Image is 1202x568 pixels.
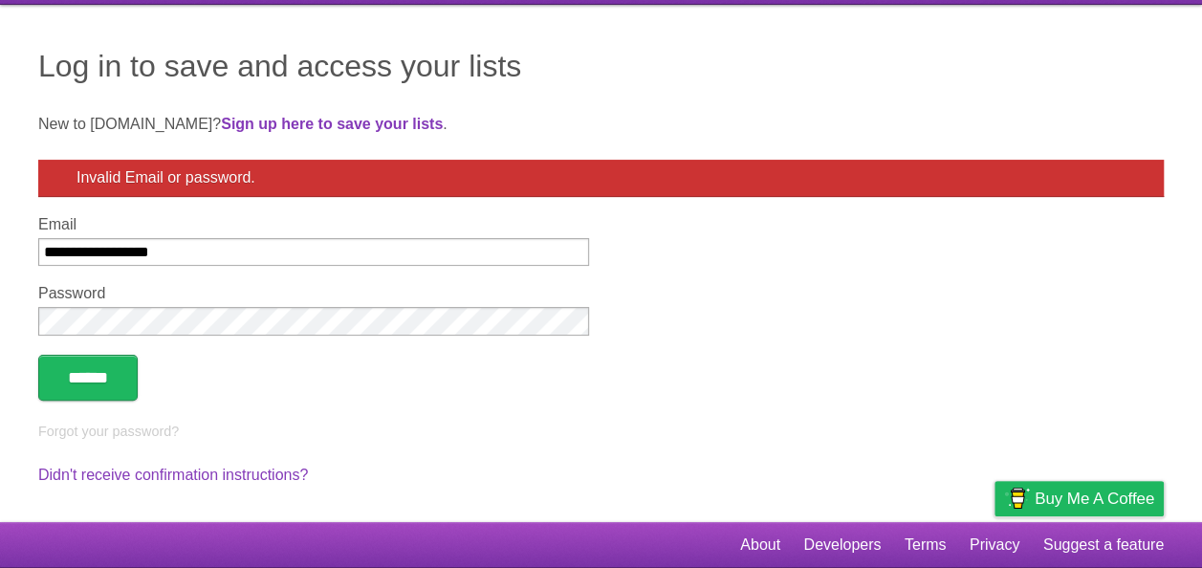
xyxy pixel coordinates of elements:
[905,527,947,563] a: Terms
[994,481,1164,516] a: Buy me a coffee
[1035,482,1154,515] span: Buy me a coffee
[38,113,1164,136] p: New to [DOMAIN_NAME]? .
[1043,527,1164,563] a: Suggest a feature
[38,467,308,483] a: Didn't receive confirmation instructions?
[740,527,780,563] a: About
[38,424,179,439] a: Forgot your password?
[221,116,443,132] a: Sign up here to save your lists
[38,43,1164,89] h1: Log in to save and access your lists
[803,527,881,563] a: Developers
[38,216,589,233] label: Email
[38,160,1164,197] div: Invalid Email or password.
[38,285,589,302] label: Password
[1004,482,1030,514] img: Buy me a coffee
[970,527,1019,563] a: Privacy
